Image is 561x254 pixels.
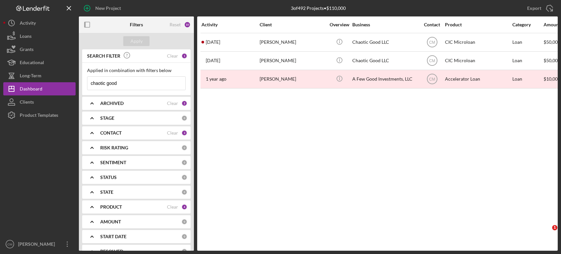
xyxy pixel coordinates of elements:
button: Dashboard [3,82,76,95]
div: New Project [95,2,121,15]
text: CM [429,77,435,82]
button: Clients [3,95,76,109]
button: CM[PERSON_NAME] [3,238,76,251]
time: 2025-07-14 17:27 [206,39,220,45]
div: Clear [167,101,178,106]
div: 0 [181,174,187,180]
div: Loan [512,70,543,88]
div: Reset [170,22,181,27]
div: [PERSON_NAME] [16,238,59,252]
div: Chaotic Good LLC [352,52,418,69]
div: 2 [181,100,187,106]
div: 3 of 492 Projects • $110,000 [291,6,346,11]
iframe: Intercom live chat [539,225,554,241]
div: 0 [181,145,187,151]
div: Clear [167,53,178,59]
div: CIC Microloan [445,34,511,51]
button: Activity [3,16,76,30]
div: Apply [130,36,143,46]
div: Contact [420,22,444,27]
time: 2024-08-05 18:46 [206,76,226,82]
div: Accelerator Loan [445,70,511,88]
b: RISK RATING [100,145,128,150]
text: CM [429,40,435,45]
span: 1 [552,225,557,230]
div: Export [527,2,541,15]
b: START DATE [100,234,127,239]
text: CM [429,59,435,63]
b: CONTACT [100,130,122,136]
div: Chaotic Good LLC [352,34,418,51]
b: STATUS [100,175,117,180]
button: Long-Term [3,69,76,82]
div: [PERSON_NAME] [260,52,325,69]
div: 0 [181,219,187,225]
div: Loans [20,30,32,44]
div: Clients [20,95,34,110]
div: Activity [20,16,36,31]
b: SEARCH FILTER [87,53,120,59]
b: PRODUCT [100,204,122,210]
text: CM [8,242,12,246]
time: 2024-10-11 18:58 [206,58,220,63]
div: Product Templates [20,109,58,123]
button: Export [521,2,558,15]
div: Loan [512,34,543,51]
div: Educational [20,56,44,71]
div: Category [512,22,543,27]
div: 4 [181,204,187,210]
button: Apply [123,36,150,46]
div: Grants [20,43,34,58]
div: Business [352,22,418,27]
div: 0 [181,160,187,165]
div: Dashboard [20,82,42,97]
div: Applied in combination with filters below [87,68,186,73]
b: STAGE [100,115,114,121]
div: Product [445,22,511,27]
div: CIC Microloan [445,52,511,69]
b: SENTIMENT [100,160,126,165]
b: Filters [130,22,143,27]
div: Clear [167,130,178,136]
div: Clear [167,204,178,210]
div: [PERSON_NAME] [260,34,325,51]
div: Long-Term [20,69,41,84]
div: 10 [184,21,191,28]
div: 0 [181,234,187,240]
b: STATE [100,190,113,195]
b: AMOUNT [100,219,121,224]
div: 0 [181,115,187,121]
b: RESOLVED [100,249,123,254]
div: Overview [327,22,352,27]
b: ARCHIVED [100,101,124,106]
button: Loans [3,30,76,43]
div: Loan [512,52,543,69]
div: [PERSON_NAME] [260,70,325,88]
div: Activity [201,22,259,27]
div: Client [260,22,325,27]
button: Educational [3,56,76,69]
button: New Project [79,2,128,15]
div: 0 [181,189,187,195]
button: Grants [3,43,76,56]
div: A Few Good Investments, LLC [352,70,418,88]
div: 3 [181,130,187,136]
button: Product Templates [3,109,76,122]
div: 1 [181,53,187,59]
